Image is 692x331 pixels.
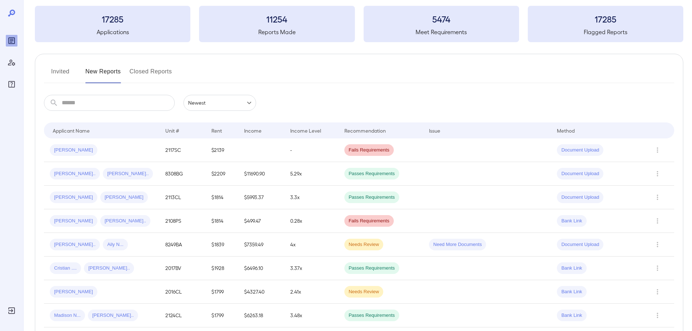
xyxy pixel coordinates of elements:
td: 2113CL [159,186,206,209]
span: Aily N... [103,241,128,248]
td: 2017BV [159,257,206,280]
td: 2108PS [159,209,206,233]
td: $7359.49 [238,233,284,257]
span: [PERSON_NAME] [100,194,148,201]
span: Bank Link [557,265,586,272]
td: 2016CL [159,280,206,304]
div: Reports [6,35,17,47]
span: Bank Link [557,312,586,319]
span: Madison N... [50,312,85,319]
button: Row Actions [652,310,663,321]
button: Row Actions [652,239,663,250]
td: $1928 [206,257,238,280]
span: Document Upload [557,241,603,248]
h3: 17285 [528,13,683,25]
td: 8249BA [159,233,206,257]
td: 3.37x [284,257,339,280]
button: Row Actions [652,168,663,179]
span: [PERSON_NAME].. [100,218,150,225]
td: 8308BG [159,162,206,186]
span: Bank Link [557,288,586,295]
h5: Flagged Reports [528,28,683,36]
span: [PERSON_NAME].. [88,312,138,319]
div: Income [244,126,262,135]
button: Row Actions [652,191,663,203]
span: Fails Requirements [344,147,394,154]
div: Applicant Name [53,126,90,135]
div: Issue [429,126,441,135]
span: [PERSON_NAME].. [50,170,100,177]
button: Row Actions [652,144,663,156]
td: $499.47 [238,209,284,233]
span: Passes Requirements [344,170,399,177]
h3: 17285 [35,13,190,25]
div: Rent [211,126,223,135]
span: [PERSON_NAME] [50,288,97,295]
span: Cristian .... [50,265,81,272]
span: [PERSON_NAME].. [50,241,100,248]
button: Row Actions [652,215,663,227]
td: $1839 [206,233,238,257]
h5: Applications [35,28,190,36]
h3: 11254 [199,13,355,25]
span: Fails Requirements [344,218,394,225]
td: 2.41x [284,280,339,304]
span: [PERSON_NAME] [50,194,97,201]
td: $6496.10 [238,257,284,280]
span: Needs Review [344,288,384,295]
span: Passes Requirements [344,312,399,319]
h5: Meet Requirements [364,28,519,36]
td: $1814 [206,209,238,233]
span: Needs Review [344,241,384,248]
td: 2117SC [159,138,206,162]
td: $6263.18 [238,304,284,327]
td: $1799 [206,304,238,327]
div: Log Out [6,305,17,316]
div: Recommendation [344,126,386,135]
div: Income Level [290,126,321,135]
div: Method [557,126,575,135]
h3: 5474 [364,13,519,25]
summary: 17285Applications11254Reports Made5474Meet Requirements17285Flagged Reports [35,6,683,42]
td: 3.48x [284,304,339,327]
div: Manage Users [6,57,17,68]
td: $5993.37 [238,186,284,209]
td: $1799 [206,280,238,304]
td: 3.3x [284,186,339,209]
div: Unit # [165,126,179,135]
td: - [284,138,339,162]
button: Closed Reports [130,66,172,83]
span: [PERSON_NAME] [50,147,97,154]
td: $11690.90 [238,162,284,186]
span: [PERSON_NAME].. [84,265,134,272]
span: Document Upload [557,194,603,201]
td: 5.29x [284,162,339,186]
span: Passes Requirements [344,194,399,201]
button: Row Actions [652,262,663,274]
button: Invited [44,66,77,83]
h5: Reports Made [199,28,355,36]
span: [PERSON_NAME] [50,218,97,225]
div: FAQ [6,78,17,90]
td: 2124CL [159,304,206,327]
button: Row Actions [652,286,663,298]
button: New Reports [85,66,121,83]
td: $4327.40 [238,280,284,304]
td: 4x [284,233,339,257]
td: $2139 [206,138,238,162]
span: Passes Requirements [344,265,399,272]
td: 0.28x [284,209,339,233]
td: $1814 [206,186,238,209]
span: Need More Documents [429,241,486,248]
span: Document Upload [557,147,603,154]
span: Bank Link [557,218,586,225]
span: Document Upload [557,170,603,177]
span: [PERSON_NAME].. [103,170,153,177]
div: Newest [183,95,256,111]
td: $2209 [206,162,238,186]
